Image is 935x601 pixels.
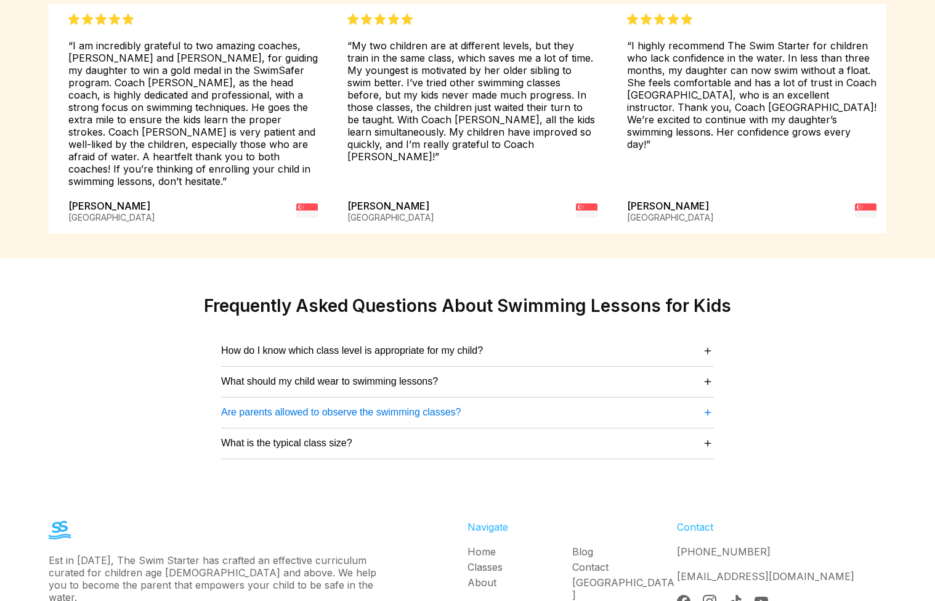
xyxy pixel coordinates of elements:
span: ＋ [702,435,714,451]
img: Five Stars [68,14,134,25]
div: [PERSON_NAME] [347,200,434,224]
a: Home [467,546,572,558]
h2: Frequently Asked Questions About Swimming Lessons for Kids [204,295,731,316]
div: [PERSON_NAME] [627,200,714,224]
span: ＋ [702,404,714,420]
button: How do I know which class level is appropriate for my child?＋ [221,342,714,359]
img: flag [855,200,876,221]
a: Classes [467,561,572,573]
button: Are parents allowed to observe the swimming classes?＋ [221,404,714,420]
div: “I highly recommend The Swim Starter for children who lack confidence in the water. In less than ... [627,14,876,150]
span: ＋ [702,342,714,359]
div: [GEOGRAPHIC_DATA] [68,212,155,223]
div: “My two children are at different levels, but they train in the same class, which saves me a lot ... [347,14,597,163]
span: ＋ [702,373,714,390]
a: [PHONE_NUMBER] [677,546,771,558]
img: Five Stars [347,14,413,25]
a: Contact [572,561,677,573]
div: [GEOGRAPHIC_DATA] [627,212,714,223]
span: How do I know which class level is appropriate for my child? [221,345,483,356]
a: Blog [572,546,677,558]
button: What is the typical class size?＋ [221,435,714,451]
img: flag [296,200,318,221]
a: [GEOGRAPHIC_DATA] [572,576,677,601]
div: [PERSON_NAME] [68,200,155,224]
button: What should my child wear to swimming lessons?＋ [221,373,714,390]
span: What is the typical class size? [221,438,352,449]
img: flag [576,200,597,221]
div: “I am incredibly grateful to two amazing coaches, [PERSON_NAME] and [PERSON_NAME], for guiding my... [68,14,318,187]
span: Are parents allowed to observe the swimming classes? [221,407,461,418]
img: Five Stars [627,14,692,25]
a: About [467,576,572,589]
a: [EMAIL_ADDRESS][DOMAIN_NAME] [677,570,854,583]
div: Contact [677,521,886,533]
div: [GEOGRAPHIC_DATA] [347,212,434,223]
span: What should my child wear to swimming lessons? [221,376,438,387]
img: The Swim Starter Logo [49,521,71,539]
div: Navigate [467,521,677,533]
